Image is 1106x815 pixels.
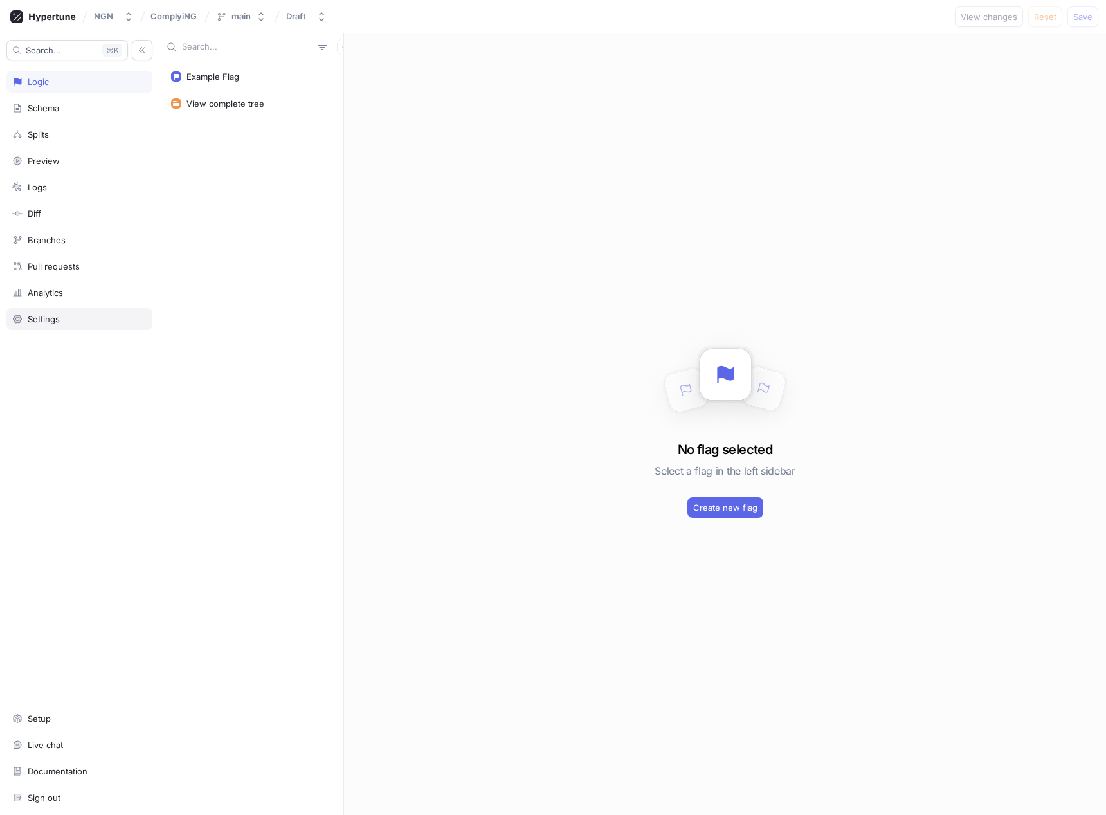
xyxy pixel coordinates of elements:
div: Example Flag [186,71,239,82]
button: Create new flag [687,497,763,518]
h3: No flag selected [678,440,772,459]
div: Setup [28,713,51,724]
div: Schema [28,103,59,113]
div: main [231,11,251,22]
span: Create new flag [693,504,757,511]
button: Draft [281,6,332,27]
div: Logs [28,182,47,192]
div: Analytics [28,288,63,298]
span: Reset [1034,13,1056,21]
span: Search... [26,46,61,54]
button: Reset [1028,6,1062,27]
div: Sign out [28,792,60,803]
button: View changes [955,6,1023,27]
button: NGN [89,6,139,27]
span: View changes [961,13,1017,21]
h5: Select a flag in the left sidebar [655,459,795,482]
span: ComplyiNG [150,12,197,21]
div: Draft [286,11,306,22]
div: Logic [28,77,49,87]
button: Search...K [6,40,128,60]
div: K [102,44,122,57]
div: Splits [28,129,49,140]
span: Save [1073,13,1092,21]
button: main [211,6,271,27]
div: Preview [28,156,60,166]
div: NGN [94,11,113,22]
div: Settings [28,314,60,324]
div: Live chat [28,740,63,750]
a: Documentation [6,760,152,782]
div: Branches [28,235,66,245]
button: Save [1067,6,1098,27]
div: Diff [28,208,41,219]
input: Search... [182,41,313,53]
div: Documentation [28,766,87,776]
div: Pull requests [28,261,80,271]
div: View complete tree [186,98,264,109]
